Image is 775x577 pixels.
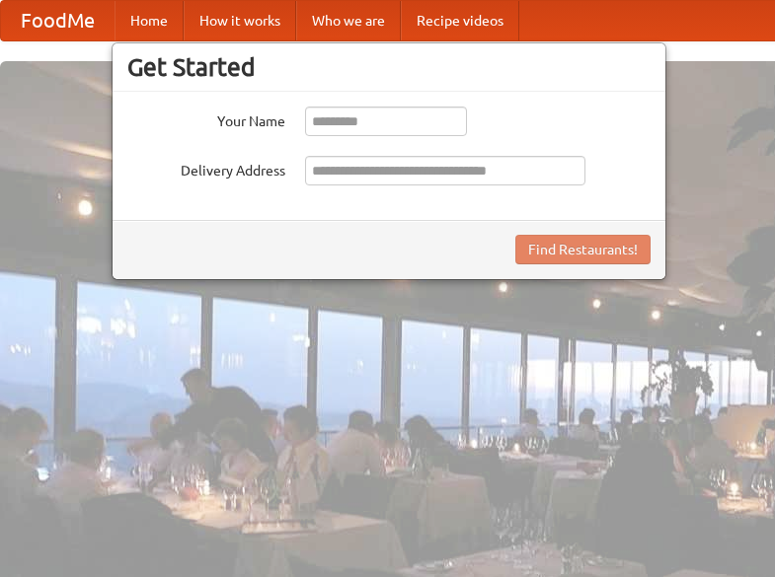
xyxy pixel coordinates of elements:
[296,1,401,40] a: Who we are
[401,1,519,40] a: Recipe videos
[515,235,651,264] button: Find Restaurants!
[127,156,285,180] label: Delivery Address
[184,1,296,40] a: How it works
[127,107,285,131] label: Your Name
[127,52,651,82] h3: Get Started
[115,1,184,40] a: Home
[1,1,115,40] a: FoodMe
